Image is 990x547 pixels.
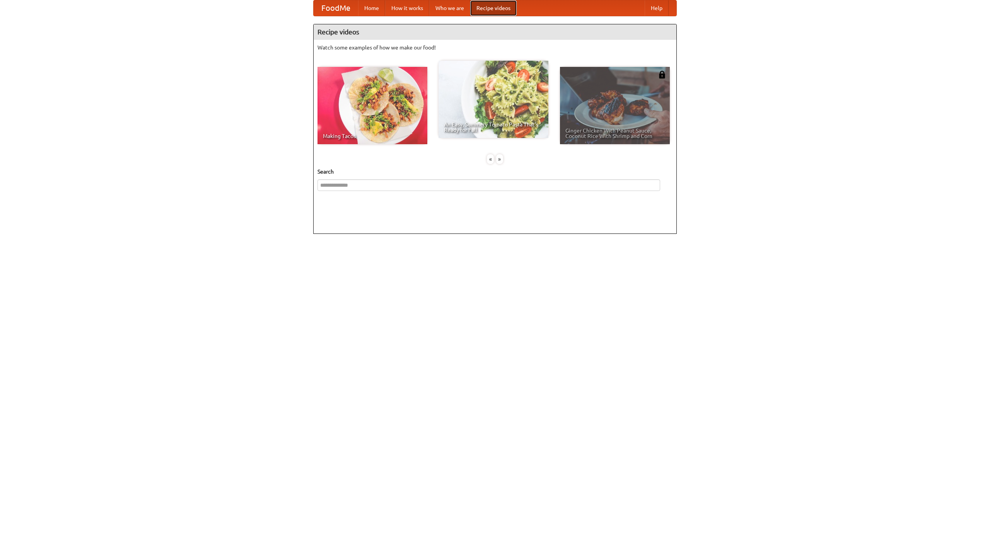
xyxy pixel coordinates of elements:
a: An Easy, Summery Tomato Pasta That's Ready for Fall [439,61,548,138]
a: How it works [385,0,429,16]
a: Who we are [429,0,470,16]
p: Watch some examples of how we make our food! [317,44,673,51]
span: An Easy, Summery Tomato Pasta That's Ready for Fall [444,122,543,133]
a: Home [358,0,385,16]
a: Help [645,0,669,16]
a: Recipe videos [470,0,517,16]
img: 483408.png [658,71,666,78]
span: Making Tacos [323,133,422,139]
div: » [496,154,503,164]
div: « [487,154,494,164]
h4: Recipe videos [314,24,676,40]
h5: Search [317,168,673,176]
a: Making Tacos [317,67,427,144]
a: FoodMe [314,0,358,16]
